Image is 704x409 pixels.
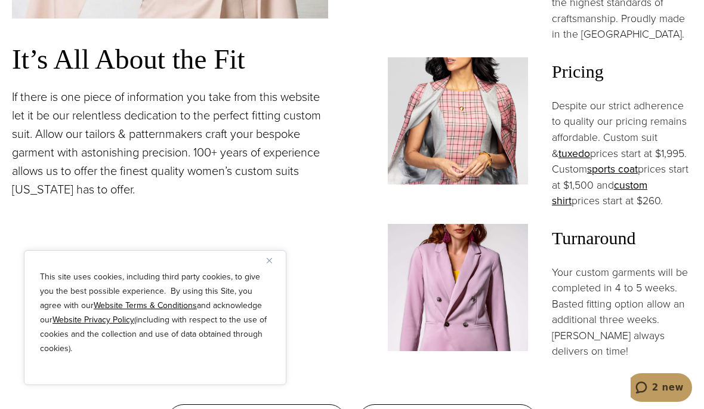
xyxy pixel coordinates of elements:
span: Pricing [552,57,692,86]
a: tuxedo [558,146,590,161]
p: Despite our strict adherence to quality our pricing remains affordable. Custom suit & prices star... [552,98,692,209]
a: Website Terms & Conditions [94,299,197,312]
button: Close [267,253,281,267]
img: Close [267,258,272,263]
p: Your custom garments will be completed in 4 to 5 weeks. Basted fitting option allow an additional... [552,265,692,359]
p: This site uses cookies, including third party cookies, to give you the best possible experience. ... [40,270,270,356]
img: Woman in double breasted Loro Piana bespoke women's suits. [388,224,528,351]
a: sports coat [587,161,638,177]
img: Woman in custom made red checked dress with matching custom jacket over shoulders. [388,57,528,184]
h3: It’s All About the Fit [12,42,328,76]
iframe: Opens a widget where you can chat to one of our agents [631,373,692,403]
span: Turnaround [552,224,692,253]
p: If there is one piece of information you take from this website let it be our relentless dedicati... [12,88,328,199]
a: custom shirt [552,177,647,209]
a: Website Privacy Policy [53,313,134,326]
